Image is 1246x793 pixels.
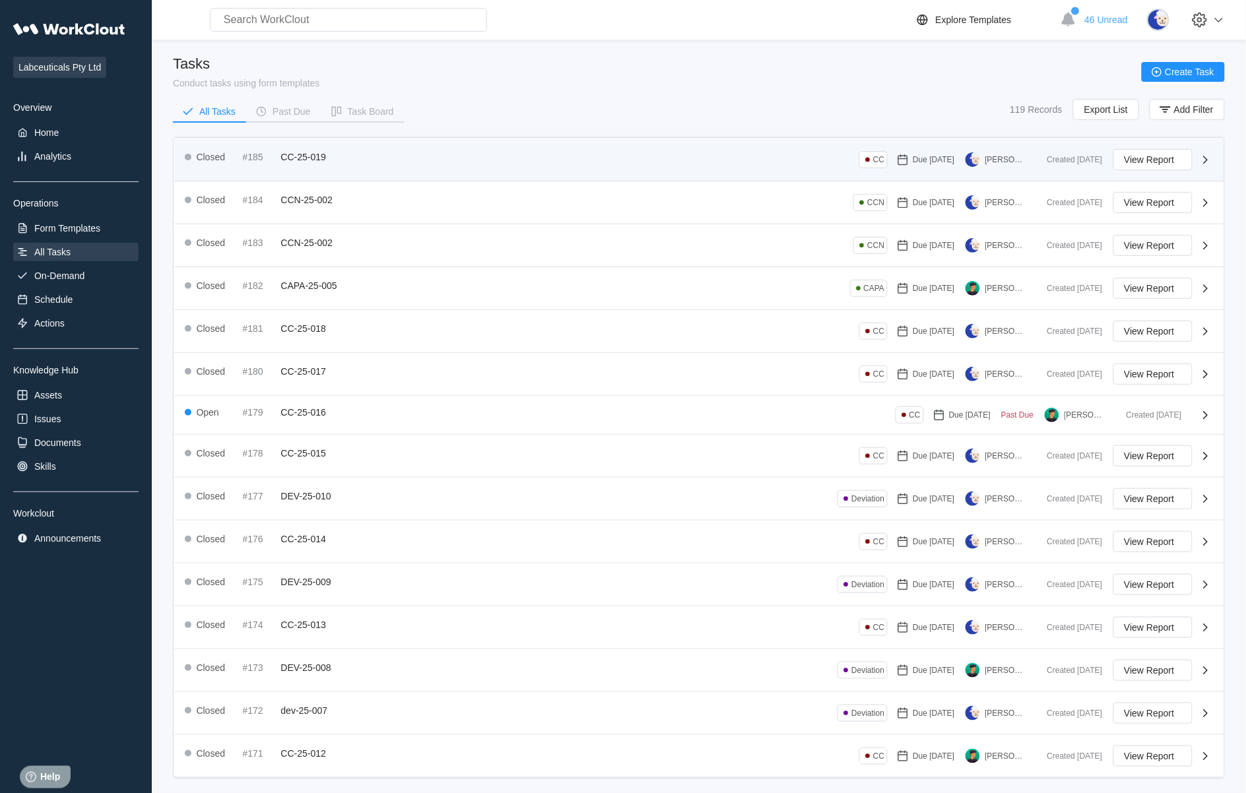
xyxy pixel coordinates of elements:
div: Due [DATE] [913,284,954,293]
div: Due [DATE] [913,369,954,379]
div: CC [873,537,884,546]
span: View Report [1125,451,1175,460]
div: Analytics [34,151,71,162]
div: On-Demand [34,270,84,281]
div: CC [873,451,884,460]
span: View Report [1125,369,1175,379]
div: CC [909,410,921,420]
a: Open#179CC-25-016CCDue [DATE]Past Due[PERSON_NAME]Created [DATE] [174,396,1224,435]
a: Closed#177DEV-25-010DeviationDue [DATE][PERSON_NAME]Created [DATE]View Report [174,478,1224,521]
span: CC-25-016 [281,407,326,418]
button: All Tasks [173,102,246,121]
div: #185 [243,152,276,162]
span: View Report [1125,580,1175,589]
span: CC-25-017 [281,366,326,377]
span: DEV-25-009 [281,577,331,587]
div: [PERSON_NAME] [985,751,1026,761]
span: View Report [1125,537,1175,546]
div: Closed [197,238,226,248]
span: View Report [1125,327,1175,336]
div: Home [34,127,59,138]
div: Deviation [851,709,884,718]
div: Due [DATE] [913,537,954,546]
div: 119 Records [1010,104,1063,115]
a: Documents [13,433,139,452]
img: sheep.png [966,238,980,253]
div: Documents [34,437,81,448]
div: Created [DATE] [1037,155,1103,164]
div: Past Due [1001,410,1033,420]
span: View Report [1125,666,1175,675]
div: Skills [34,461,56,472]
a: Closed#178CC-25-015CCDue [DATE][PERSON_NAME]Created [DATE]View Report [174,435,1224,478]
a: Closed#181CC-25-018CCDue [DATE][PERSON_NAME]Created [DATE]View Report [174,310,1224,353]
span: View Report [1125,284,1175,293]
button: View Report [1113,617,1193,638]
div: Closed [197,448,226,459]
div: Closed [197,323,226,334]
div: Explore Templates [936,15,1012,25]
div: [PERSON_NAME] [985,327,1026,336]
span: CC-25-019 [281,152,326,162]
a: Closed#182CAPA-25-005CAPADue [DATE][PERSON_NAME]Created [DATE]View Report [174,267,1224,310]
div: #181 [243,323,276,334]
a: Issues [13,410,139,428]
a: Closed#174CC-25-013CCDue [DATE][PERSON_NAME]Created [DATE]View Report [174,606,1224,649]
div: Created [DATE] [1037,537,1103,546]
div: Created [DATE] [1037,751,1103,761]
span: CAPA-25-005 [281,280,337,291]
div: Closed [197,619,226,630]
div: Deviation [851,580,884,589]
button: View Report [1113,445,1193,466]
div: Form Templates [34,223,100,234]
div: [PERSON_NAME] [985,451,1026,460]
a: Home [13,123,139,142]
div: #171 [243,748,276,759]
div: [PERSON_NAME] [985,155,1026,164]
button: Export List [1073,99,1139,120]
button: View Report [1113,364,1193,385]
div: Overview [13,102,139,113]
span: CC-25-015 [281,448,326,459]
div: #176 [243,534,276,544]
div: Created [DATE] [1037,494,1103,503]
button: View Report [1113,321,1193,342]
div: Due [DATE] [913,241,954,250]
div: [PERSON_NAME] [985,709,1026,718]
button: Past Due [246,102,321,121]
div: Created [DATE] [1037,241,1103,250]
span: View Report [1125,198,1175,207]
div: Open [197,407,219,418]
div: CCN [867,241,884,250]
span: Add Filter [1174,105,1214,114]
img: sheep.png [966,367,980,381]
button: Add Filter [1150,99,1225,120]
img: sheep.png [966,195,980,210]
div: Knowledge Hub [13,365,139,375]
div: Announcements [34,533,101,544]
a: Schedule [13,290,139,309]
img: user.png [966,663,980,678]
div: Schedule [34,294,73,305]
a: Closed#175DEV-25-009DeviationDue [DATE][PERSON_NAME]Created [DATE]View Report [174,563,1224,606]
div: Due [DATE] [913,709,954,718]
div: [PERSON_NAME] [985,241,1026,250]
button: View Report [1113,660,1193,681]
div: Closed [197,662,226,673]
span: DEV-25-008 [281,662,331,673]
div: #180 [243,366,276,377]
div: Assets [34,390,62,400]
div: Operations [13,198,139,208]
div: Closed [197,280,226,291]
div: Task Board [348,107,394,116]
div: [PERSON_NAME] [985,666,1026,675]
button: View Report [1113,703,1193,724]
span: CC-25-012 [281,748,326,759]
div: Due [DATE] [913,751,954,761]
button: View Report [1113,278,1193,299]
div: Actions [34,318,65,329]
a: Explore Templates [915,12,1054,28]
div: [PERSON_NAME] [985,494,1026,503]
div: #179 [243,407,276,418]
div: Due [DATE] [913,451,954,460]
